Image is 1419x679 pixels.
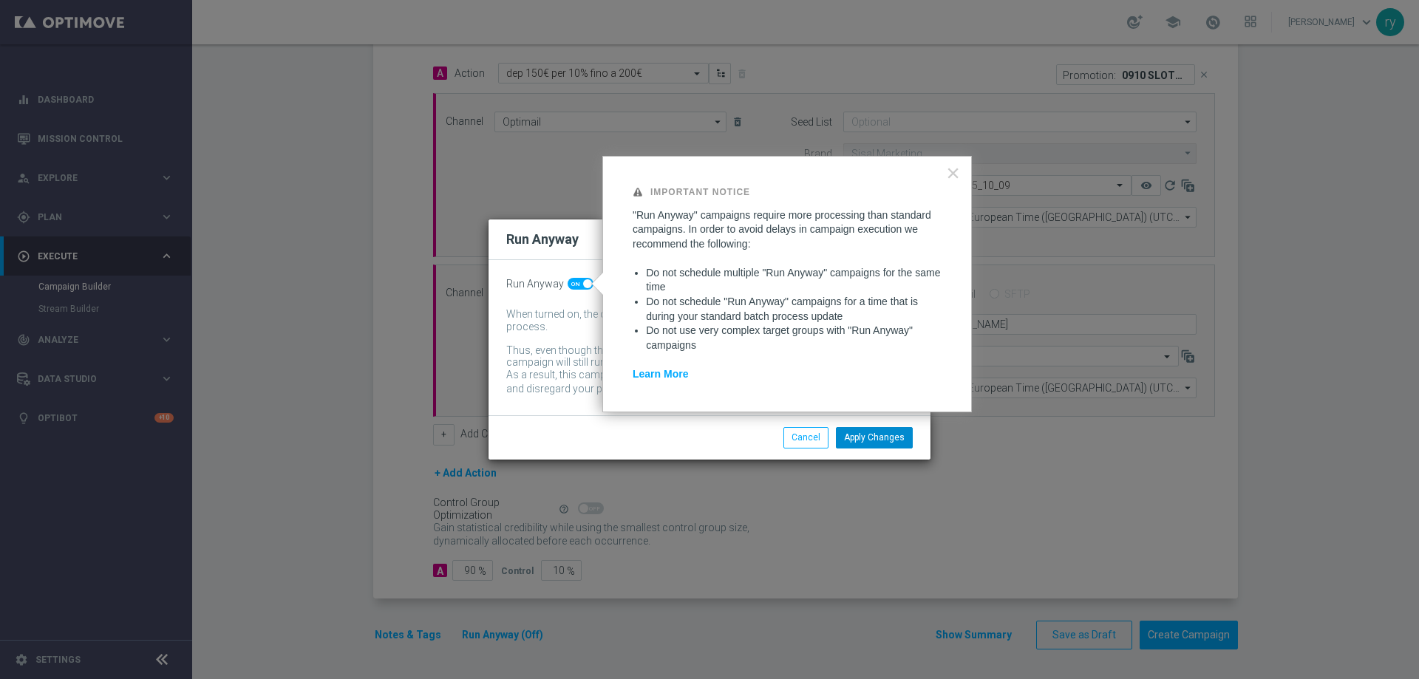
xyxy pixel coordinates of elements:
[650,187,750,197] strong: Important Notice
[633,208,942,252] p: "Run Anyway" campaigns require more processing than standard campaigns. In order to avoid delays ...
[506,278,564,290] span: Run Anyway
[836,427,913,448] button: Apply Changes
[633,368,688,380] a: Learn More
[646,324,942,352] li: Do not use very complex target groups with "Run Anyway" campaigns
[506,369,891,397] div: As a result, this campaign might include customers whose data has been changed and disregard your...
[506,231,579,248] h2: Run Anyway
[646,266,942,295] li: Do not schedule multiple "Run Anyway" campaigns for the same time
[646,295,942,324] li: Do not schedule "Run Anyway" campaigns for a time that is during your standard batch process update
[783,427,828,448] button: Cancel
[506,308,891,333] div: When turned on, the campaign will be executed regardless of your site's batch-data process.
[946,161,960,185] button: Close
[506,344,891,369] div: Thus, even though the batch-data process might not be complete by then, the campaign will still r...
